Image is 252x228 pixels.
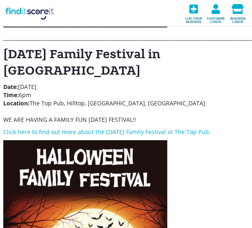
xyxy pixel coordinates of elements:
span: List your business [182,14,204,23]
strong: Time: [3,91,19,99]
a: List your business [182,3,204,23]
strong: Location: [3,99,30,107]
a: Business login [227,3,249,23]
p: [DATE] 6pm The Top Pub, Hilltop, [GEOGRAPHIC_DATA], [GEOGRAPHIC_DATA] WE ARE HAVING A FAMILY FUN ... [3,83,249,124]
span: Business login [227,14,249,23]
span: Customer login [204,14,227,23]
a: Click here to find out more about the [DATE] Family Festival at The Top Pub [3,128,209,136]
p: . [3,128,249,136]
strong: Date: [3,83,18,91]
a: Customer login [204,3,227,23]
h1: [DATE] Family Festival in [GEOGRAPHIC_DATA] [3,46,249,79]
p: _________________________________________________________________________________________________... [3,34,249,42]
